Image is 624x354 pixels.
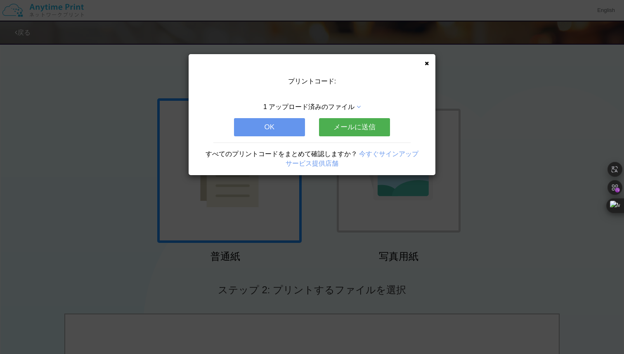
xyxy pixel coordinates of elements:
[286,160,338,167] a: サービス提供店舗
[234,118,305,136] button: OK
[288,78,336,85] span: プリントコード:
[359,150,418,157] a: 今すぐサインアップ
[206,150,357,157] span: すべてのプリントコードをまとめて確認しますか？
[263,103,355,110] span: 1 アップロード済みのファイル
[319,118,390,136] button: メールに送信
